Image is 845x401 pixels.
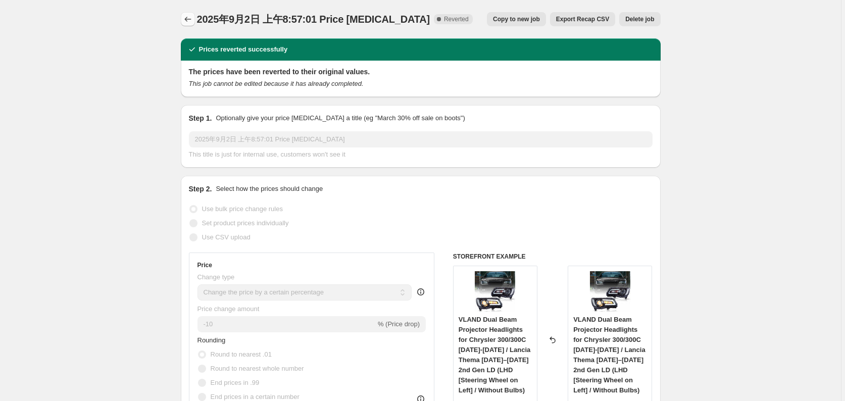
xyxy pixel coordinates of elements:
span: Rounding [197,336,226,344]
span: % (Price drop) [378,320,420,328]
span: Delete job [625,15,654,23]
button: Delete job [619,12,660,26]
h3: Price [197,261,212,269]
span: Round to nearest whole number [211,365,304,372]
span: Round to nearest .01 [211,350,272,358]
span: End prices in .99 [211,379,260,386]
button: Price change jobs [181,12,195,26]
span: Reverted [444,15,469,23]
button: Copy to new job [487,12,546,26]
h2: The prices have been reverted to their original values. [189,67,653,77]
span: Export Recap CSV [556,15,609,23]
span: 2025年9月2日 上午8:57:01 Price [MEDICAL_DATA] [197,14,430,25]
input: 30% off holiday sale [189,131,653,147]
span: Price change amount [197,305,260,313]
span: VLAND Dual Beam Projector Headlights for Chrysler 300/300C [DATE]-[DATE] / Lancia Thema [DATE]–[D... [459,316,531,394]
span: Use bulk price change rules [202,205,283,213]
span: VLAND Dual Beam Projector Headlights for Chrysler 300/300C [DATE]-[DATE] / Lancia Thema [DATE]–[D... [573,316,645,394]
p: Optionally give your price [MEDICAL_DATA] a title (eg "March 30% off sale on boots") [216,113,465,123]
span: Copy to new job [493,15,540,23]
h2: Step 2. [189,184,212,194]
span: Change type [197,273,235,281]
h6: STOREFRONT EXAMPLE [453,253,653,261]
div: help [416,287,426,297]
h2: Step 1. [189,113,212,123]
span: Use CSV upload [202,233,251,241]
p: Select how the prices should change [216,184,323,194]
h2: Prices reverted successfully [199,44,288,55]
i: This job cannot be edited because it has already completed. [189,80,364,87]
img: ca743459-5589-4dfd-87a5-7fa4b2608385_80x.jpg [590,271,630,312]
input: -15 [197,316,376,332]
span: Set product prices individually [202,219,289,227]
span: End prices in a certain number [211,393,300,400]
button: Export Recap CSV [550,12,615,26]
img: ca743459-5589-4dfd-87a5-7fa4b2608385_80x.jpg [475,271,515,312]
span: This title is just for internal use, customers won't see it [189,151,345,158]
